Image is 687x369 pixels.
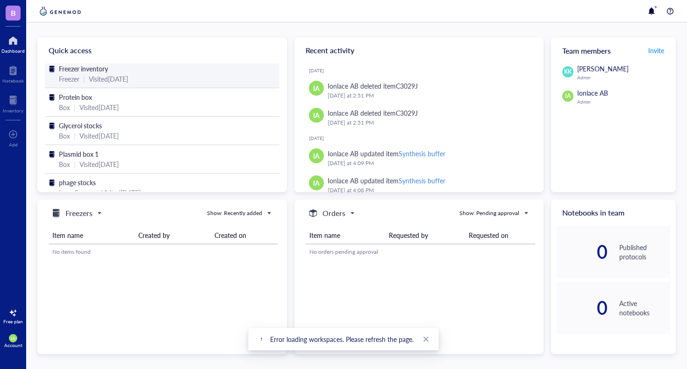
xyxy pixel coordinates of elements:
th: Created by [135,227,211,244]
a: IAIonlace AB updated itemSynthesis buffer[DATE] at 4:09 PM [302,145,537,172]
div: [DATE] at 4:09 PM [328,159,529,168]
span: [PERSON_NAME] [577,64,629,73]
div: [DATE] at 2:51 PM [328,118,529,127]
a: Notebook [2,63,24,84]
th: Requested on [465,227,535,244]
div: Box [59,159,70,169]
img: genemod-logo [37,6,83,17]
th: Created on [211,227,278,244]
div: Box [59,131,70,141]
th: Requested by [385,227,465,244]
div: Show: Recently added [207,209,262,217]
div: | [74,159,76,169]
div: Visited [DATE] [79,102,119,112]
div: Error loading workspaces. Please refresh the page. [270,334,414,344]
div: [DATE] [309,135,537,141]
div: Ionlace AB deleted item [328,108,418,118]
div: Team members [551,37,676,63]
div: Freezer [59,74,79,84]
div: No items found [52,248,274,256]
span: IA [313,110,320,120]
div: C3029J [396,108,418,118]
h5: Orders [322,208,345,219]
span: IA [11,335,15,341]
span: IA [313,83,320,93]
div: 0 [557,244,608,259]
div: Inventory [3,108,23,113]
div: Published protocols [619,243,670,261]
span: Protein box [59,92,92,102]
div: Visited [DATE] [89,74,128,84]
div: Item Group [59,188,92,198]
div: Ionlace AB updated item [328,175,445,186]
span: IA [313,151,320,161]
div: Active notebooks [619,299,670,317]
a: IAIonlace AB updated itemSynthesis buffer[DATE] at 4:08 PM [302,172,537,199]
h5: Freezers [65,208,93,219]
div: | [96,188,98,198]
div: Synthesis buffer [399,176,445,185]
div: Admin [577,75,670,80]
th: Item name [306,227,386,244]
span: IA [565,92,571,100]
div: Add [9,142,18,147]
span: Invite [648,46,664,55]
div: | [74,102,76,112]
span: Freezer inventory [59,64,108,73]
span: Ionlace AB [577,88,608,97]
div: 0 [557,300,608,315]
button: Invite [648,43,665,58]
div: Box [59,102,70,112]
span: phage stocks [59,178,96,187]
div: Synthesis buffer [399,149,445,158]
span: Glycerol stocks [59,121,102,130]
th: Item name [49,227,135,244]
div: Dashboard [1,48,25,54]
span: KK [564,68,572,76]
div: Visited [DATE] [101,188,141,198]
span: Plasmid box 1 [59,149,99,159]
div: [DATE] [309,68,537,73]
div: Admin [577,99,670,104]
span: close [423,336,429,342]
div: Visited [DATE] [79,159,119,169]
div: C3029J [396,81,418,91]
div: | [83,74,85,84]
div: Show: Pending approval [459,209,519,217]
div: Ionlace AB updated item [328,148,445,159]
div: Ionlace AB deleted item [328,81,418,91]
div: Free plan [3,319,23,324]
div: Account [4,342,22,348]
span: B [11,7,16,19]
a: Dashboard [1,33,25,54]
div: | [74,131,76,141]
div: No orders pending approval [309,248,531,256]
div: Notebook [2,78,24,84]
a: Inventory [3,93,23,113]
div: Recent activity [294,37,544,63]
div: Notebooks in team [551,200,676,226]
div: Visited [DATE] [79,131,119,141]
a: Close [421,334,431,344]
div: [DATE] at 2:51 PM [328,91,529,100]
div: Quick access [37,37,287,63]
